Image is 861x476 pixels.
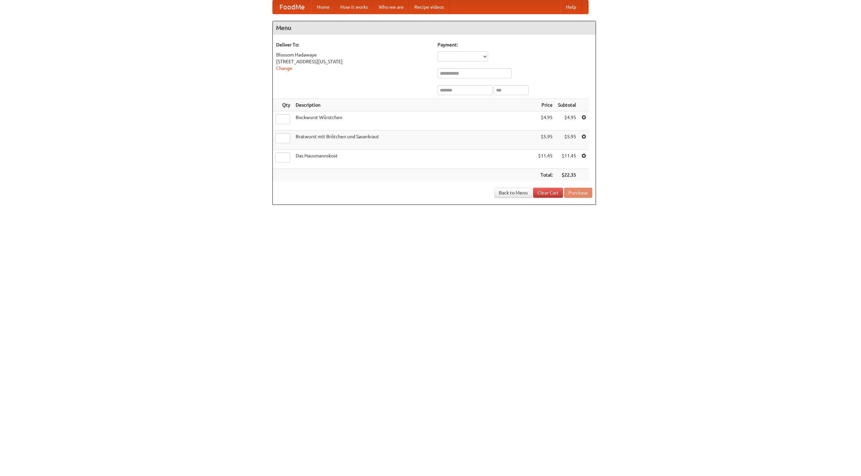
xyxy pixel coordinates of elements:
[293,131,535,150] td: Bratwurst mit Brötchen und Sauerkraut
[494,188,532,198] a: Back to Menu
[273,99,293,111] th: Qty
[335,0,373,14] a: How it works
[535,169,555,181] th: Total:
[561,0,582,14] a: Help
[276,51,431,58] div: Blossom Hadawaye
[535,111,555,131] td: $4.95
[293,150,535,169] td: Das Hausmannskost
[555,111,579,131] td: $4.95
[535,131,555,150] td: $5.95
[555,150,579,169] td: $11.45
[555,99,579,111] th: Subtotal
[535,150,555,169] td: $11.45
[311,0,335,14] a: Home
[276,58,431,65] div: [STREET_ADDRESS][US_STATE]
[564,188,592,198] button: Purchase
[373,0,409,14] a: Who we are
[535,99,555,111] th: Price
[293,99,535,111] th: Description
[438,41,592,48] h5: Payment:
[276,41,431,48] h5: Deliver To:
[555,169,579,181] th: $22.35
[273,0,311,14] a: FoodMe
[533,188,563,198] a: Clear Cart
[276,66,292,71] a: Change
[273,21,596,35] h4: Menu
[293,111,535,131] td: Bockwurst Würstchen
[409,0,449,14] a: Recipe videos
[555,131,579,150] td: $5.95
